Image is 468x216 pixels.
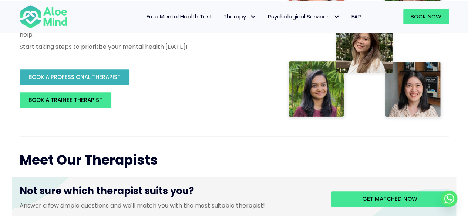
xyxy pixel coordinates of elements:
p: Answer a few simple questions and we'll match you with the most suitable therapist! [20,201,320,210]
span: Free Mental Health Test [147,13,212,20]
a: Psychological ServicesPsychological Services: submenu [262,9,346,24]
a: EAP [346,9,367,24]
a: Free Mental Health Test [141,9,218,24]
a: Book Now [403,9,449,24]
span: Psychological Services [268,13,340,20]
a: Get matched now [331,191,449,207]
span: EAP [351,13,361,20]
img: Aloe mind Logo [20,4,68,29]
span: BOOK A TRAINEE THERAPIST [28,96,102,104]
p: Start taking steps to prioritize your mental health [DATE]! [20,42,271,51]
a: TherapyTherapy: submenu [218,9,262,24]
span: Therapy [223,13,257,20]
a: BOOK A PROFESSIONAL THERAPIST [20,69,129,85]
span: BOOK A PROFESSIONAL THERAPIST [28,73,121,81]
nav: Menu [77,9,367,24]
span: Psychological Services: submenu [331,11,342,22]
a: Whatsapp [441,191,457,207]
span: Get matched now [362,195,417,203]
span: Book Now [411,13,441,20]
span: Meet Our Therapists [20,151,158,169]
a: BOOK A TRAINEE THERAPIST [20,92,111,108]
span: Therapy: submenu [248,11,259,22]
h3: Not sure which therapist suits you? [20,184,320,201]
